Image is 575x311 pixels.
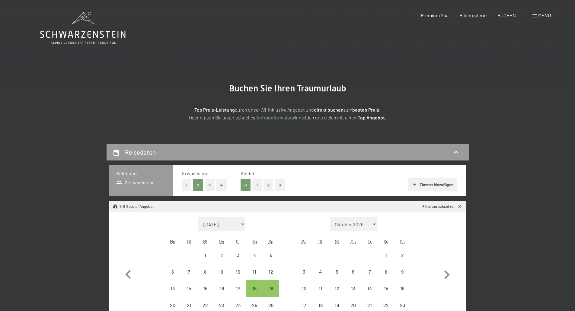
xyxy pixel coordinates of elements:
[329,286,344,301] div: 12
[231,286,246,301] div: 17
[361,280,378,297] div: Anreise nicht möglich
[181,280,197,297] div: Anreise nicht möglich
[263,247,279,263] div: Anreise nicht möglich
[247,269,262,284] div: 11
[241,179,251,191] button: 0
[312,280,329,297] div: Anreise nicht möglich
[329,264,345,280] div: Anreise nicht möglich
[362,269,377,284] div: 7
[296,280,312,297] div: Anreise nicht möglich
[394,247,410,263] div: Sun Nov 02 2025
[214,247,230,263] div: Thu Oct 02 2025
[301,239,307,244] abbr: Montag
[165,286,180,301] div: 13
[263,264,279,280] div: Sun Oct 12 2025
[247,253,262,268] div: 4
[214,264,230,280] div: Anreise nicht möglich
[193,179,203,191] button: 2
[187,239,191,244] abbr: Dienstag
[214,280,230,297] div: Thu Oct 16 2025
[314,107,343,113] strong: direkt buchen
[394,280,410,297] div: Anreise nicht möglich
[379,253,394,268] div: 1
[181,264,197,280] div: Tue Oct 07 2025
[351,239,356,244] abbr: Donnerstag
[379,269,394,284] div: 8
[181,264,197,280] div: Anreise nicht möglich
[197,280,213,297] div: Wed Oct 15 2025
[378,247,394,263] div: Anreise nicht möglich
[296,264,312,280] div: Mon Nov 03 2025
[116,170,166,177] h3: Belegung
[361,264,378,280] div: Fri Nov 07 2025
[170,239,175,244] abbr: Montag
[400,239,405,244] abbr: Sonntag
[263,253,278,268] div: 5
[318,239,322,244] abbr: Dienstag
[214,264,230,280] div: Thu Oct 09 2025
[275,179,285,191] button: 3
[459,12,487,18] a: Bildergalerie
[214,286,229,301] div: 16
[264,179,273,191] button: 2
[181,286,196,301] div: 14
[230,280,246,297] div: Anreise nicht möglich
[197,264,213,280] div: Anreise nicht möglich
[214,280,230,297] div: Anreise nicht möglich
[246,280,263,297] div: Anreise möglich
[422,204,462,209] a: Filter zurücksetzen
[246,247,263,263] div: Sat Oct 04 2025
[395,286,410,301] div: 16
[312,280,329,297] div: Tue Nov 11 2025
[345,280,361,297] div: Anreise nicht möglich
[182,170,209,176] span: Erwachsene
[421,12,449,18] a: Premium Spa
[296,269,311,284] div: 3
[198,286,213,301] div: 15
[246,280,263,297] div: Sat Oct 18 2025
[165,264,181,280] div: Anreise nicht möglich
[497,12,516,18] span: BUCHEN
[198,253,213,268] div: 1
[384,239,388,244] abbr: Samstag
[362,286,377,301] div: 14
[361,280,378,297] div: Fri Nov 14 2025
[394,247,410,263] div: Anreise nicht möglich
[352,107,379,113] strong: besten Preis
[205,179,215,191] button: 3
[329,264,345,280] div: Wed Nov 05 2025
[395,253,410,268] div: 2
[230,264,246,280] div: Fri Oct 10 2025
[329,269,344,284] div: 5
[329,280,345,297] div: Anreise nicht möglich
[231,269,246,284] div: 10
[378,280,394,297] div: Anreise nicht möglich
[246,247,263,263] div: Anreise nicht möglich
[181,280,197,297] div: Tue Oct 14 2025
[197,247,213,263] div: Wed Oct 01 2025
[394,264,410,280] div: Anreise nicht möglich
[113,204,154,209] div: 7=6 Spezial Angebot
[165,264,181,280] div: Mon Oct 06 2025
[378,247,394,263] div: Sat Nov 01 2025
[335,239,339,244] abbr: Mittwoch
[408,178,457,191] button: Zimmer hinzufügen
[113,204,118,209] svg: Angebot/Paket
[296,264,312,280] div: Anreise nicht möglich
[394,264,410,280] div: Sun Nov 09 2025
[379,286,394,301] div: 15
[214,247,230,263] div: Anreise nicht möglich
[263,286,278,301] div: 19
[378,280,394,297] div: Sat Nov 15 2025
[263,280,279,297] div: Sun Oct 19 2025
[197,280,213,297] div: Anreise nicht möglich
[197,264,213,280] div: Wed Oct 08 2025
[296,280,312,297] div: Mon Nov 10 2025
[538,12,551,18] span: Menü
[345,264,361,280] div: Anreise nicht möglich
[241,170,255,176] span: Kinder
[246,264,263,280] div: Sat Oct 11 2025
[312,264,329,280] div: Anreise nicht möglich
